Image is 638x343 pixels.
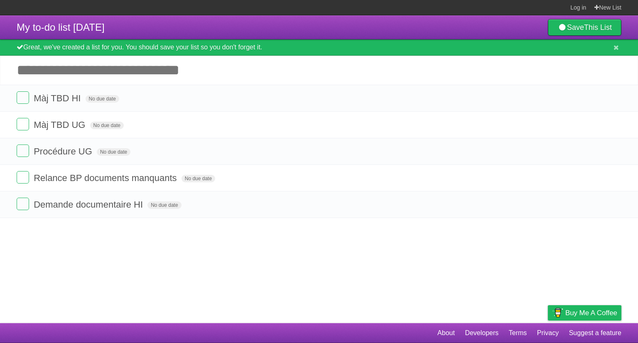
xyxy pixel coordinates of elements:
span: Màj TBD UG [34,120,87,130]
a: Buy me a coffee [548,305,621,321]
label: Done [17,145,29,157]
a: Terms [509,325,527,341]
span: Relance BP documents manquants [34,173,179,183]
span: My to-do list [DATE] [17,22,105,33]
span: No due date [97,148,130,156]
label: Done [17,118,29,130]
span: Demande documentaire HI [34,199,145,210]
span: Procédure UG [34,146,94,157]
a: About [437,325,455,341]
span: No due date [182,175,215,182]
b: This List [584,23,612,32]
span: Buy me a coffee [565,306,617,320]
span: No due date [86,95,119,103]
span: No due date [147,201,181,209]
a: Developers [465,325,498,341]
span: Màj TBD HI [34,93,83,103]
label: Done [17,171,29,184]
label: Done [17,198,29,210]
label: Done [17,91,29,104]
a: SaveThis List [548,19,621,36]
span: No due date [90,122,124,129]
a: Privacy [537,325,559,341]
img: Buy me a coffee [552,306,563,320]
a: Suggest a feature [569,325,621,341]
